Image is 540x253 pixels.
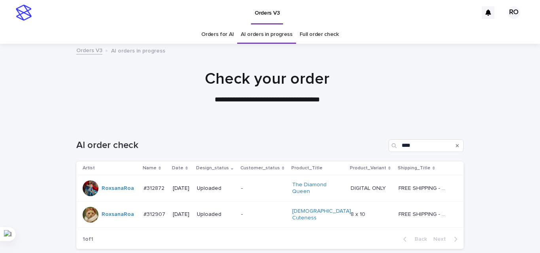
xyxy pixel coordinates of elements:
p: #312872 [143,184,166,192]
p: [DATE] [173,185,191,192]
a: RoxsanaRoa [102,185,134,192]
p: Product_Variant [350,164,386,172]
p: - [241,211,286,218]
p: 1 of 1 [76,230,100,249]
span: Back [410,236,427,242]
p: Product_Title [291,164,323,172]
p: Customer_status [240,164,280,172]
p: Name [143,164,157,172]
tr: RoxsanaRoa #312872#312872 [DATE]Uploaded-The Diamond Queen DIGITAL ONLYDIGITAL ONLY FREE SHIPPING... [76,175,464,202]
p: 8 x 10 [351,210,367,218]
p: - [241,185,286,192]
p: [DATE] [173,211,191,218]
a: Orders V3 [76,45,102,54]
h1: Check your order [74,69,461,88]
p: FREE SHIPPING - preview in 1-2 business days, after your approval delivery will take 5-10 b.d. [398,184,449,192]
a: The Diamond Queen [292,182,342,195]
p: #312907 [143,210,167,218]
span: Next [433,236,451,242]
p: Design_status [196,164,229,172]
h1: AI order check [76,140,385,151]
tr: RoxsanaRoa #312907#312907 [DATE]Uploaded-[DEMOGRAPHIC_DATA] Cuteness 8 x 108 x 10 FREE SHIPPING -... [76,201,464,228]
a: RoxsanaRoa [102,211,134,218]
a: [DEMOGRAPHIC_DATA] Cuteness [292,208,351,221]
p: DIGITAL ONLY [351,184,387,192]
a: Full order check [300,25,339,44]
input: Search [389,139,464,152]
button: Next [430,236,464,243]
p: Uploaded [197,211,235,218]
p: Artist [83,164,95,172]
a: AI orders in progress [241,25,293,44]
p: AI orders in progress [111,46,165,54]
div: RO [508,6,520,19]
button: Back [397,236,430,243]
img: stacker-logo-s-only.png [16,5,32,21]
p: FREE SHIPPING - preview in 1-2 business days, after your approval delivery will take 5-10 b.d. [398,210,449,218]
p: Uploaded [197,185,235,192]
p: Shipping_Title [398,164,430,172]
a: Orders for AI [201,25,234,44]
p: Date [172,164,183,172]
